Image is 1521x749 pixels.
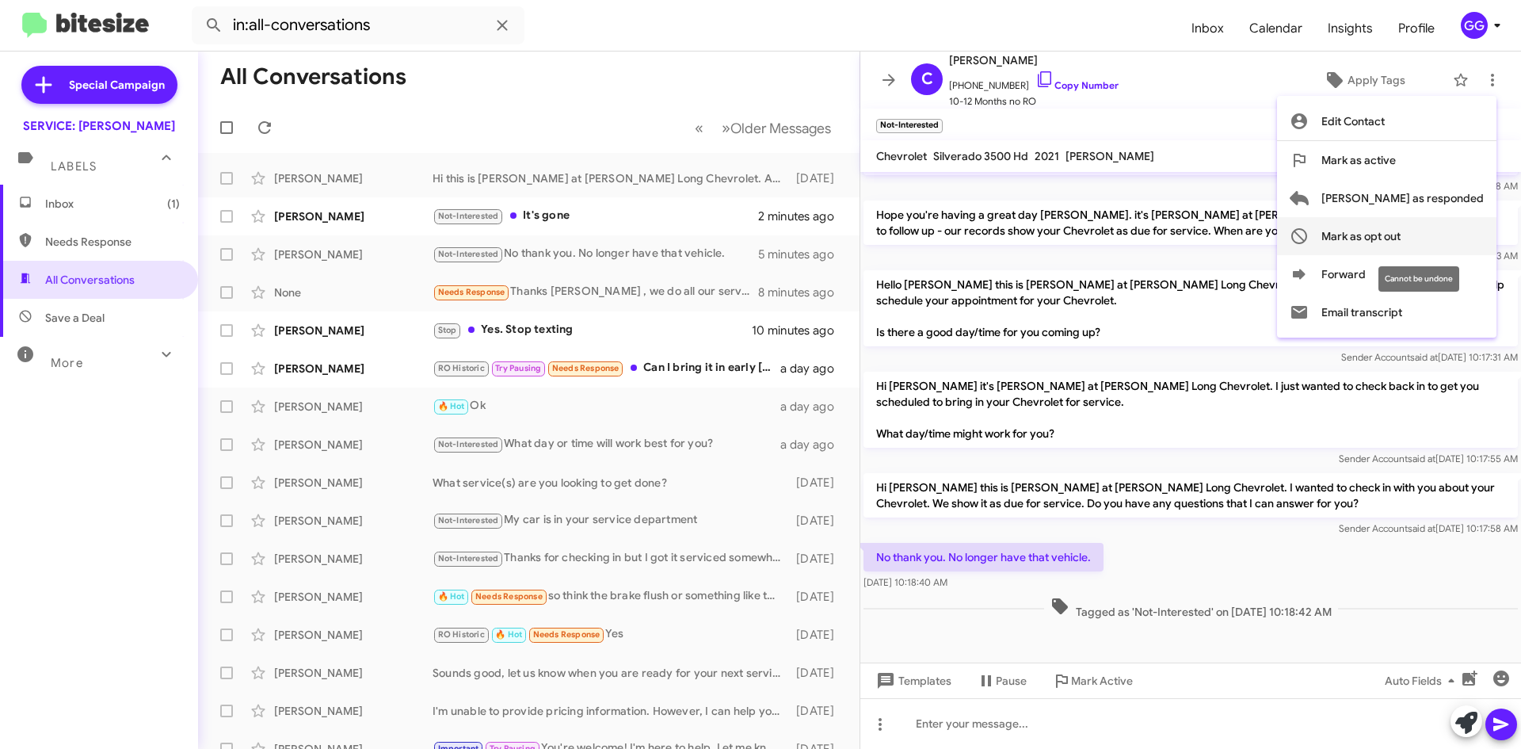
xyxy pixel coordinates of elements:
[1321,141,1396,179] span: Mark as active
[1277,255,1496,293] button: Forward
[1277,293,1496,331] button: Email transcript
[1321,179,1484,217] span: [PERSON_NAME] as responded
[1321,217,1401,255] span: Mark as opt out
[1378,266,1459,292] div: Cannot be undone
[1321,102,1385,140] span: Edit Contact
